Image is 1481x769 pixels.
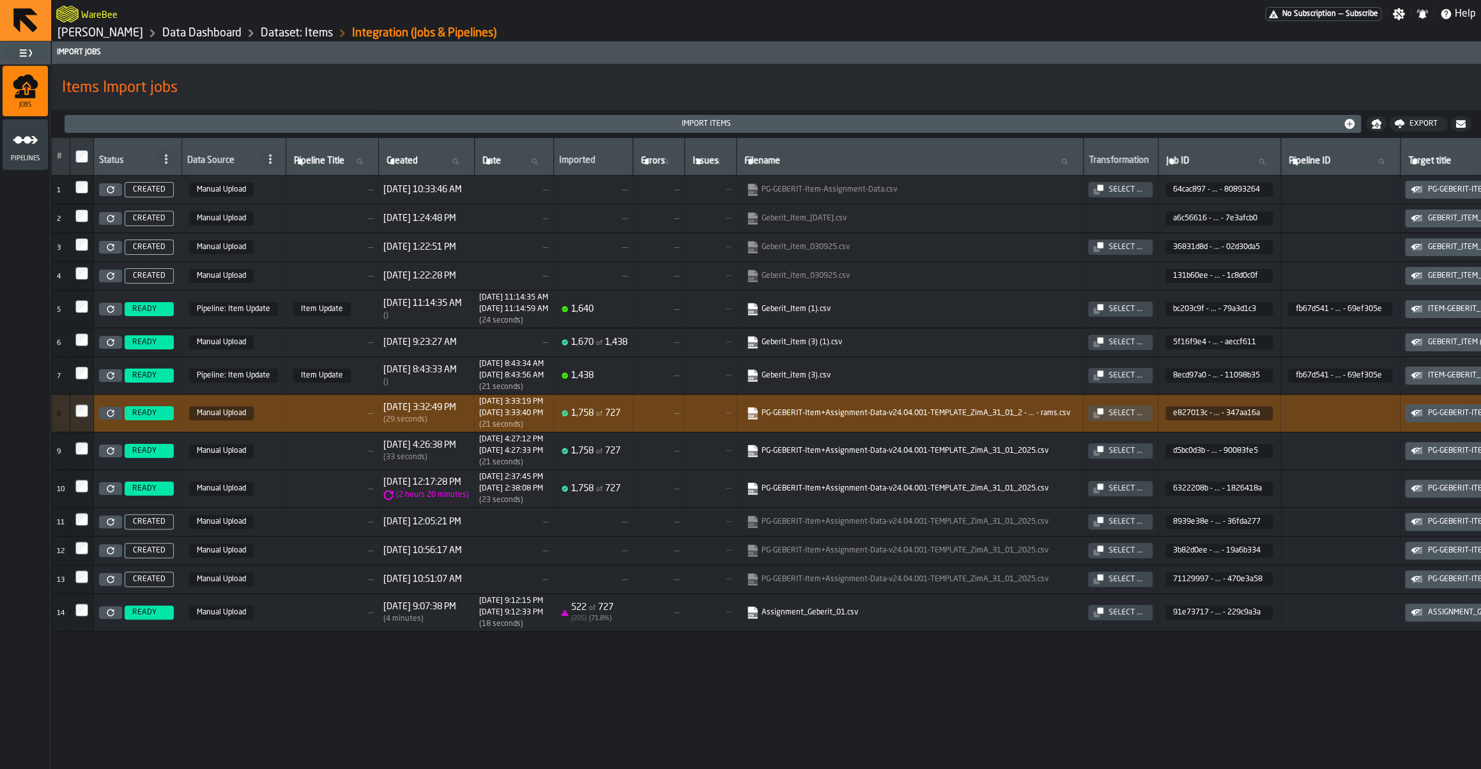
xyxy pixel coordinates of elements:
[744,604,1075,621] span: Assignment_Geberit_01.csv
[291,242,373,252] span: —
[558,517,627,527] span: —
[746,212,1070,225] a: link-to-null
[291,483,373,494] span: —
[1103,185,1147,194] div: Select ...
[122,182,176,197] a: CREATED
[133,546,165,555] span: CREATED
[383,402,456,413] span: [DATE] 3:32:49 PM
[133,243,165,252] span: CREATED
[1265,7,1381,21] a: link-to-/wh/i/1653e8cc-126b-480f-9c47-e01e76aa4a88/pricing/
[744,300,1075,318] span: Geberit_Item (1).csv
[1339,10,1343,19] span: —
[744,267,1075,285] span: Geberit_item_030925.csv
[479,458,543,467] div: Import duration (start to completion)
[57,216,61,223] span: 2
[479,420,543,429] div: Import duration (start to completion)
[75,267,88,280] input: InputCheckbox-label-react-aria3820065343-:r6g:
[189,269,254,283] span: Manual Upload
[1173,185,1262,194] span: 64cac897 - ... - 80893264
[81,8,118,20] h2: Sub Title
[189,605,254,620] span: Manual Upload
[75,542,88,554] input: InputCheckbox-label-react-aria3820065343-:r6o:
[1103,546,1147,555] div: Select ...
[57,448,61,455] span: 9
[75,404,88,417] label: InputCheckbox-label-react-aria3820065343-:r6k:
[1088,572,1153,587] button: button-Select ...
[1173,484,1262,493] span: 6322208b - ... - 1826418a
[1103,305,1147,314] div: Select ...
[746,407,1070,420] a: link-to-https://s3.eu-west-1.amazonaws.com/import.app.warebee.com/e827013c-1376-46fb-9003-701d347...
[383,337,457,347] span: [DATE] 9:23:27 AM
[291,337,373,347] span: —
[479,213,548,224] span: —
[122,335,176,349] a: READY
[189,515,254,529] span: Manual Upload
[744,404,1075,422] span: PG-GEBERIT-Item+Assignment-Data-v24.04.001-TEMPLATE_ZimA_31_01_2025_convertGrams.csv
[57,152,62,161] span: #
[291,185,373,195] span: —
[352,26,496,40] div: Integration (Jobs & Pipelines)
[1103,243,1147,252] div: Select ...
[1103,446,1147,455] div: Select ...
[189,369,278,383] span: fb67d541-feb7-4d94-afcc-d55a69ef305e
[744,181,1075,199] span: PG-GEBERIT-Item-Assignment-Data.csv
[479,484,543,493] div: Completed at 1738589888862
[383,213,456,224] span: [DATE] 1:24:48 PM
[1088,301,1153,317] button: button-Select ...
[383,242,456,252] span: [DATE] 1:22:51 PM
[1289,156,1330,166] span: label
[122,406,176,420] a: READY
[75,367,88,379] label: InputCheckbox-label-react-aria3820065343-:r6j:
[75,181,88,194] label: InputCheckbox-label-react-aria3820065343-:r6d:
[746,303,1070,316] a: link-to-https://s3.eu-west-1.amazonaws.com/import.app.warebee.com/bc203c9f-d1d7-4ff8-a8f1-dfc479a...
[187,155,257,168] div: Data Source
[746,369,1070,382] a: link-to-https://s3.eu-west-1.amazonaws.com/import.app.warebee.com/8ecd97a0-80eb-4cfa-82b6-39c7110...
[132,305,157,314] span: READY
[571,483,620,494] div: 1,758 727
[689,214,731,223] span: —
[1173,409,1262,418] span: e827013c - ... - 347aa16a
[746,241,1070,254] a: link-to-null
[571,305,594,314] span: 1,640
[62,78,178,98] span: Items Import jobs
[189,183,254,197] span: Manual Upload
[1165,515,1273,529] span: 8939e38e-dcd4-4456-933f-1e3636fda277
[57,307,61,314] span: 5
[689,243,731,252] span: —
[746,183,1070,196] a: link-to-null
[1173,214,1262,223] span: a6c56616 - ... - 7e3afcb0
[133,185,165,194] span: CREATED
[132,371,157,380] span: READY
[189,302,278,316] span: fb67d541-feb7-4d94-afcc-d55a69ef305e
[52,42,1481,64] header: Import Jobs
[479,316,548,325] div: Import duration (start to completion)
[596,486,602,493] span: of
[291,517,373,527] span: —
[75,333,88,346] label: InputCheckbox-label-react-aria3820065343-:r6i:
[571,337,627,347] div: 1,670 1,438
[291,408,373,418] span: —
[1088,368,1153,383] button: button-Select ...
[746,270,1070,282] a: link-to-null
[294,156,344,166] span: label
[479,242,548,252] span: —
[746,573,1070,586] a: link-to-null
[689,484,731,493] span: —
[744,209,1075,227] span: Geberit_Item_2025-06-03.csv
[122,605,176,620] a: READY
[75,570,88,583] input: InputCheckbox-label-react-aria3820065343-:r6p:
[122,369,176,383] a: READY
[479,383,544,392] div: Import duration (start to completion)
[1103,338,1147,347] div: Select ...
[57,340,61,347] span: 6
[383,517,461,527] span: [DATE] 12:05:21 PM
[744,480,1075,498] span: PG-GEBERIT-Item+Assignment-Data-v24.04.001-TEMPLATE_ZimA_31_01_2025.csv
[558,213,627,224] span: —
[1088,514,1153,529] button: button-Select ...
[133,214,165,223] span: CREATED
[189,335,254,349] span: Manual Upload
[1296,305,1382,314] span: fb67d541 - ... - 69ef305e
[596,448,602,455] span: of
[1282,10,1336,19] span: No Subscription
[261,26,333,40] a: link-to-/wh/i/1653e8cc-126b-480f-9c47-e01e76aa4a88/data/items/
